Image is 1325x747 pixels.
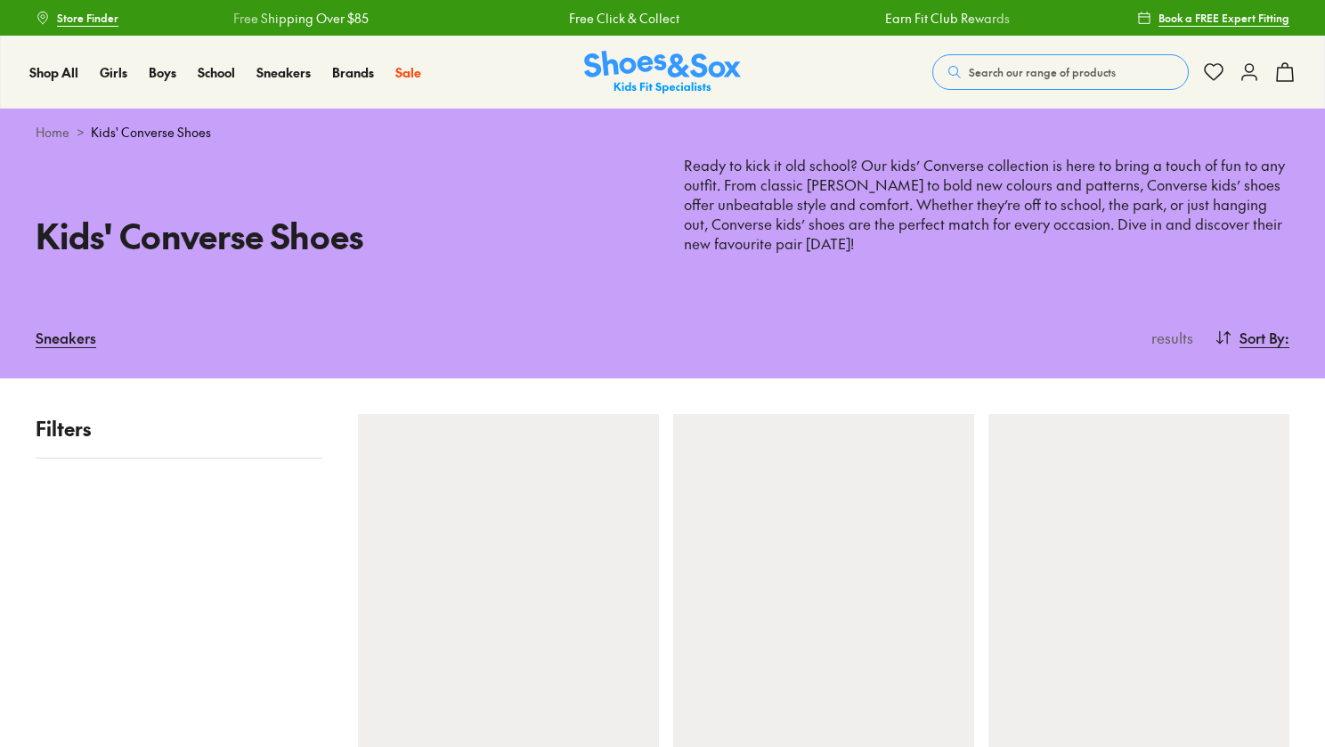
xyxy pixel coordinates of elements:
a: School [198,63,235,82]
a: Shoes & Sox [584,51,741,94]
span: Sneakers [256,63,311,81]
a: Brands [332,63,374,82]
span: Sort By [1240,327,1285,348]
a: Shop All [29,63,78,82]
span: School [198,63,235,81]
a: Home [36,123,69,142]
span: Brands [332,63,374,81]
p: results [1144,327,1193,348]
span: Store Finder [57,10,118,26]
a: Free Shipping Over $85 [232,9,368,28]
img: SNS_Logo_Responsive.svg [584,51,741,94]
a: Sneakers [256,63,311,82]
a: Free Click & Collect [568,9,679,28]
a: Boys [149,63,176,82]
button: Search our range of products [932,54,1189,90]
div: > [36,123,1289,142]
a: Girls [100,63,127,82]
a: Sneakers [36,318,96,357]
p: Ready to kick it old school? Our kids’ Converse collection is here to bring a touch of fun to any... [684,156,1289,254]
a: Earn Fit Club Rewards [884,9,1009,28]
button: Sort By: [1215,318,1289,357]
a: Store Finder [36,2,118,34]
span: Book a FREE Expert Fitting [1158,10,1289,26]
span: Girls [100,63,127,81]
span: Kids' Converse Shoes [91,123,211,142]
a: Sale [395,63,421,82]
span: Sale [395,63,421,81]
a: Book a FREE Expert Fitting [1137,2,1289,34]
span: : [1285,327,1289,348]
h1: Kids' Converse Shoes [36,210,641,261]
span: Boys [149,63,176,81]
span: Shop All [29,63,78,81]
span: Search our range of products [969,64,1116,80]
p: Filters [36,414,322,443]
